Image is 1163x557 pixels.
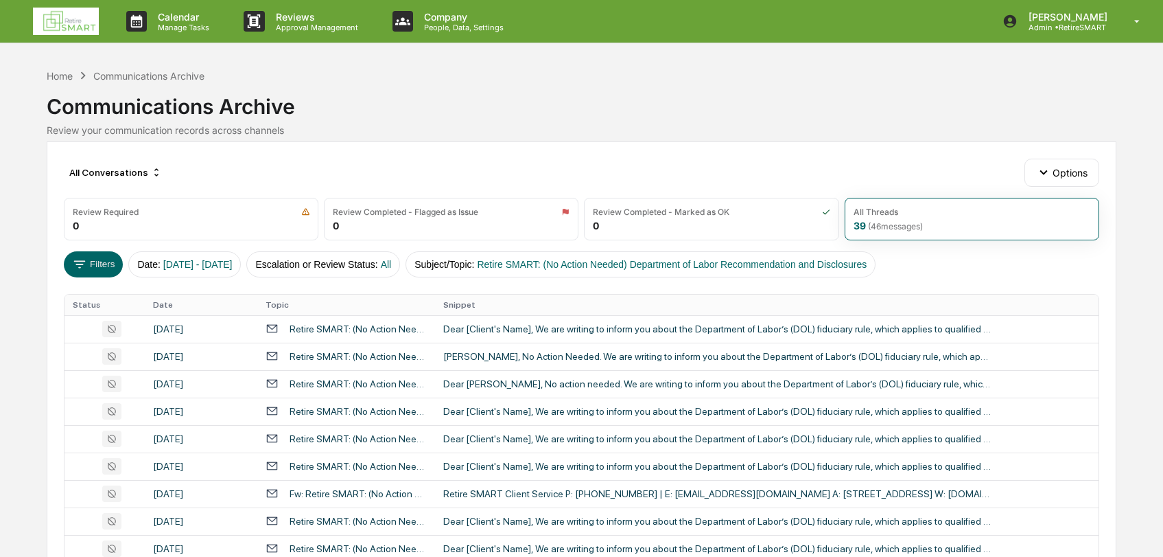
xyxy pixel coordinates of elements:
[435,295,1099,315] th: Snippet
[290,433,427,444] div: Retire SMART: (No Action Needed) Department of Labor Recommendation and Disclosures
[333,207,478,217] div: Review Completed - Flagged as Issue
[443,351,992,362] div: [PERSON_NAME], No Action Needed. We are writing to inform you about the Department of Labor’s (DO...
[128,251,241,277] button: Date:[DATE] - [DATE]
[153,323,249,334] div: [DATE]
[413,23,510,32] p: People, Data, Settings
[47,70,73,82] div: Home
[265,11,365,23] p: Reviews
[1018,23,1114,32] p: Admin • RetireSMART
[333,220,339,231] div: 0
[443,406,992,417] div: Dear [Client's Name], We are writing to inform you about the Department of Labor’s (DOL) fiduciar...
[443,516,992,527] div: Dear [Client's Name], We are writing to inform you about the Department of Labor’s (DOL) fiduciar...
[147,11,216,23] p: Calendar
[153,543,249,554] div: [DATE]
[145,295,257,315] th: Date
[822,207,830,216] img: icon
[73,207,139,217] div: Review Required
[153,433,249,444] div: [DATE]
[381,259,392,270] span: All
[854,207,898,217] div: All Threads
[443,378,992,389] div: Dear [PERSON_NAME], No action needed. We are writing to inform you about the Department of Labor’...
[64,295,145,315] th: Status
[290,323,427,334] div: Retire SMART: (No Action Needed) Department of Labor Recommendation and Disclosures
[64,251,124,277] button: Filters
[73,220,79,231] div: 0
[593,207,729,217] div: Review Completed - Marked as OK
[443,543,992,554] div: Dear [Client's Name], We are writing to inform you about the Department of Labor’s (DOL) fiduciar...
[64,161,167,183] div: All Conversations
[153,406,249,417] div: [DATE]
[47,124,1116,136] div: Review your communication records across channels
[868,221,923,231] span: ( 46 messages)
[443,323,992,334] div: Dear [Client's Name], We are writing to inform you about the Department of Labor’s (DOL) fiduciar...
[265,23,365,32] p: Approval Management
[290,351,427,362] div: Retire SMART: (No Action Needed) Department of Labor Recommendation and Disclosures
[290,543,427,554] div: Retire SMART: (No Action Needed) Department of Labor Recommendation and Disclosures
[443,488,992,499] div: Retire SMART Client Service P: [PHONE_NUMBER] | E: [EMAIL_ADDRESS][DOMAIN_NAME] A: [STREET_ADDRES...
[1024,159,1099,186] button: Options
[163,259,233,270] span: [DATE] - [DATE]
[854,220,923,231] div: 39
[257,295,435,315] th: Topic
[1119,512,1156,549] iframe: Open customer support
[93,70,204,82] div: Communications Archive
[147,23,216,32] p: Manage Tasks
[301,207,310,216] img: icon
[153,488,249,499] div: [DATE]
[33,8,99,35] img: logo
[290,516,427,527] div: Retire SMART: (No Action Needed) Department of Labor Recommendation and Disclosures
[593,220,599,231] div: 0
[290,461,427,472] div: Retire SMART: (No Action Needed) Department of Labor Recommendation and Disclosures
[477,259,867,270] span: Retire SMART: (No Action Needed) Department of Labor Recommendation and Disclosures
[413,11,510,23] p: Company
[153,378,249,389] div: [DATE]
[153,516,249,527] div: [DATE]
[406,251,876,277] button: Subject/Topic:Retire SMART: (No Action Needed) Department of Labor Recommendation and Disclosures
[561,207,569,216] img: icon
[290,406,427,417] div: Retire SMART: (No Action Needed) Department of Labor Recommendation and Disclosures
[443,461,992,472] div: Dear [Client's Name], We are writing to inform you about the Department of Labor’s (DOL) fiduciar...
[153,461,249,472] div: [DATE]
[290,378,427,389] div: Retire SMART: (No Action Needed) Department of Labor Recommendation and Disclosures
[246,251,400,277] button: Escalation or Review Status:All
[153,351,249,362] div: [DATE]
[1018,11,1114,23] p: [PERSON_NAME]
[47,83,1116,119] div: Communications Archive
[443,433,992,444] div: Dear [Client's Name], We are writing to inform you about the Department of Labor’s (DOL) fiduciar...
[290,488,427,499] div: Fw: Retire SMART: (No Action Needed) Department of Labor Recommendation and Disclosures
